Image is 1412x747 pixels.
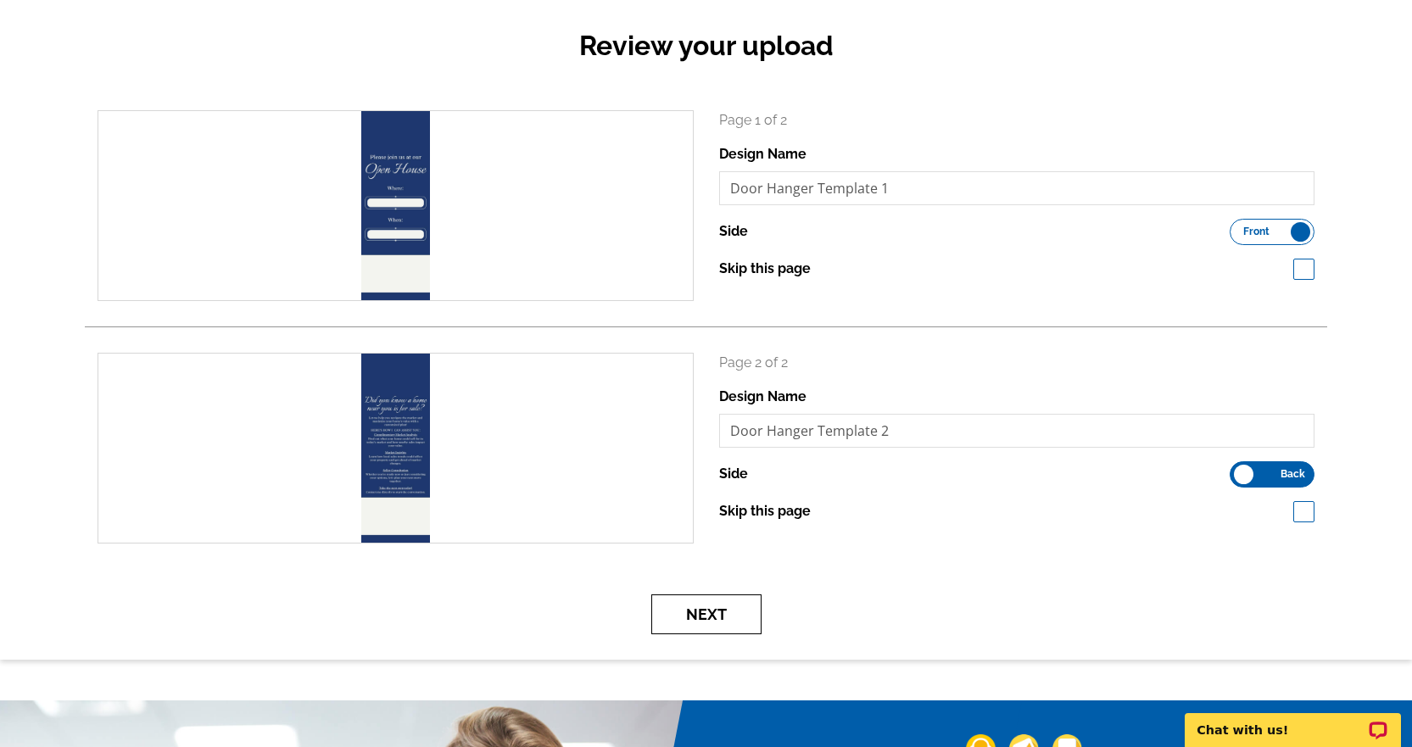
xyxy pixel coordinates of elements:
[719,221,748,242] label: Side
[719,414,1315,448] input: File Name
[719,144,806,164] label: Design Name
[651,594,762,634] button: Next
[719,259,811,279] label: Skip this page
[719,501,811,521] label: Skip this page
[719,110,1315,131] p: Page 1 of 2
[1281,470,1305,478] span: Back
[719,387,806,407] label: Design Name
[85,30,1327,62] h2: Review your upload
[1174,694,1412,747] iframe: LiveChat chat widget
[1243,227,1270,236] span: Front
[719,171,1315,205] input: File Name
[719,464,748,484] label: Side
[719,353,1315,373] p: Page 2 of 2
